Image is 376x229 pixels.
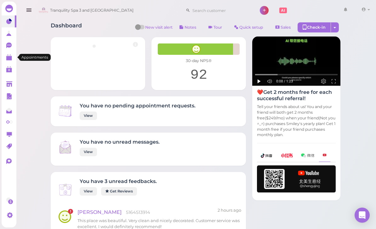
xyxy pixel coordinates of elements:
[355,208,370,223] div: Open Intercom Messenger
[203,22,227,32] a: Tour
[80,139,160,145] h4: You have no unread messages.
[281,25,291,30] span: Sales
[158,58,240,64] div: 30-day NPS®
[257,165,336,192] img: youtube-h-92280983ece59b2848f85fc261e8ffad.png
[218,207,241,213] div: 08/29 09:57am
[270,22,296,32] a: Sales
[57,181,73,198] img: Inbox
[80,148,97,156] a: View
[261,153,273,158] img: douyin-2727e60b7b0d5d1bbe969c21619e8014.png
[80,178,157,184] h4: You have 3 unread feedbacks.
[126,209,150,215] span: 5164513914
[19,54,51,61] div: Appointments
[298,22,331,32] div: Check-in
[190,5,251,15] input: Search customer
[80,187,97,196] a: View
[57,139,73,155] img: Inbox
[80,112,97,120] a: View
[57,103,73,119] img: Inbox
[252,37,340,86] img: AI receptionist
[301,153,314,157] img: wechat-a99521bb4f7854bbf8f190d1356e2cdb.png
[281,153,293,157] img: xhs-786d23addd57f6a2be217d5a65f4ab6b.png
[77,209,122,215] span: [PERSON_NAME]
[50,2,134,19] span: Tranquility Spa 3 and [GEOGRAPHIC_DATA]
[80,103,196,109] h4: You have no pending appointment requests.
[51,22,82,34] h1: Dashboard
[229,22,269,32] a: Quick setup
[145,25,173,34] span: New visit alert
[158,67,240,84] div: 92
[257,104,336,138] p: Tell your friends about us! You and your friend will both get 2 months free($249/mo) when your fr...
[257,89,336,101] h4: ❤️Get 2 months free for each successful referral!
[101,187,137,196] a: Get Reviews
[174,22,202,32] button: Notes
